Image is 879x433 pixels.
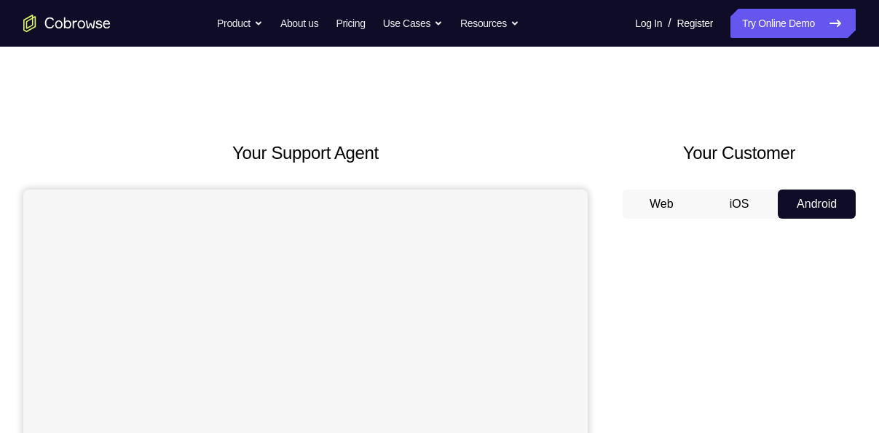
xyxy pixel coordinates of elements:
button: iOS [701,190,779,219]
a: About us [280,9,318,38]
a: Pricing [336,9,365,38]
button: Product [217,9,263,38]
h2: Your Customer [623,140,856,166]
span: / [668,15,671,32]
a: Log In [635,9,662,38]
a: Try Online Demo [730,9,856,38]
button: Resources [460,9,519,38]
button: Use Cases [383,9,443,38]
a: Register [677,9,713,38]
a: Go to the home page [23,15,111,32]
h2: Your Support Agent [23,140,588,166]
button: Android [778,190,856,219]
button: Web [623,190,701,219]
